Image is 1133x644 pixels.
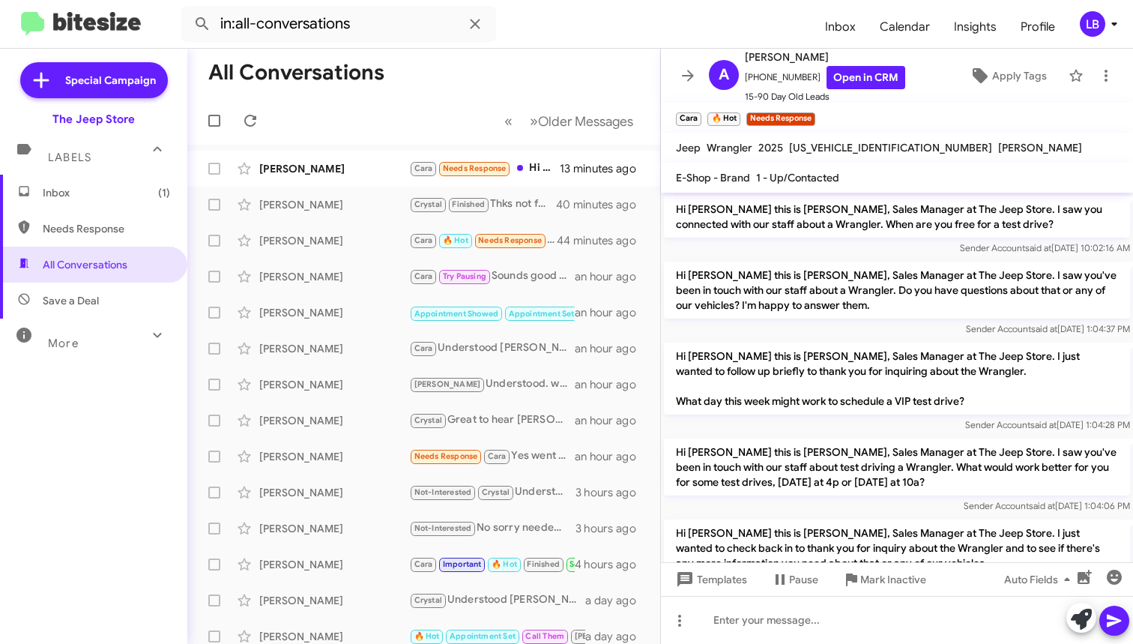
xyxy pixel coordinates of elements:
span: Cara [414,559,433,569]
div: The title is in. [409,556,575,573]
span: Mark Inactive [860,566,926,593]
span: Sender Account [DATE] 1:04:28 PM [965,419,1130,430]
div: 3 hours ago [575,485,648,500]
span: Jeep [676,141,701,154]
div: Sounds good [PERSON_NAME]. Thanks again 👍 [409,268,575,285]
span: [PERSON_NAME] [745,48,905,66]
div: No sorry needed thank you for the update [PERSON_NAME]. Should you need anything in the future pl... [409,520,575,537]
span: « [504,112,513,130]
span: Crystal [414,595,442,605]
span: Call Them [525,631,564,641]
div: a day ago [585,593,648,608]
button: Previous [495,106,522,136]
span: Cara [414,163,433,173]
div: 4 hours ago [575,557,648,572]
div: an hour ago [575,341,648,356]
div: The Jeep Store [52,112,135,127]
p: Hi [PERSON_NAME] this is [PERSON_NAME], Sales Manager at The Jeep Store. I just wanted to check b... [664,520,1130,607]
a: Special Campaign [20,62,168,98]
span: Older Messages [538,113,633,130]
span: Labels [48,151,91,164]
div: Understood [PERSON_NAME] [409,592,585,609]
button: Auto Fields [992,566,1088,593]
a: Insights [942,5,1009,49]
span: A [719,63,729,87]
span: Pause [789,566,818,593]
div: 3 hours ago [575,521,648,536]
span: said at [1031,323,1057,334]
button: Apply Tags [954,62,1061,89]
span: 1 - Up/Contacted [756,171,839,184]
p: Hi [PERSON_NAME] this is [PERSON_NAME], Sales Manager at The Jeep Store. I saw you connected with... [664,196,1130,238]
div: an hour ago [575,449,648,464]
nav: Page navigation example [496,106,642,136]
a: Inbox [813,5,868,49]
span: [PHONE_NUMBER] [745,66,905,89]
div: [PERSON_NAME] [259,629,409,644]
span: Calendar [868,5,942,49]
div: [PERSON_NAME] [259,305,409,320]
span: » [530,112,538,130]
div: [PERSON_NAME] [259,197,409,212]
div: [PERSON_NAME] [259,557,409,572]
span: Finished [527,559,560,569]
span: Special Campaign [65,73,156,88]
span: Not-Interested [414,487,472,497]
span: Crystal [482,487,510,497]
p: Hi [PERSON_NAME] this is [PERSON_NAME], Sales Manager at The Jeep Store. I saw you've been in tou... [664,439,1130,496]
span: Sender Account [DATE] 10:02:16 AM [960,242,1130,253]
div: Understood. we do have a few certified preowned wagoneers available. when would you like to stop ... [409,376,575,393]
button: Pause [759,566,830,593]
span: [PERSON_NAME] [414,379,481,389]
span: Apply Tags [992,62,1047,89]
div: Wrangler only [409,232,558,249]
div: [PERSON_NAME] [259,233,409,248]
span: More [48,337,79,350]
a: Profile [1009,5,1067,49]
span: [PERSON_NAME] [575,631,641,641]
span: said at [1030,419,1057,430]
span: Templates [673,566,747,593]
div: an hour ago [575,377,648,392]
div: Understood [PERSON_NAME] thank you for the update and should you come back to jeep you can reach ... [409,340,575,357]
div: [PERSON_NAME] [259,449,409,464]
p: Hi [PERSON_NAME] this is [PERSON_NAME], Sales Manager at The Jeep Store. I just wanted to follow ... [664,343,1130,415]
div: [PERSON_NAME] [259,161,409,176]
span: Cara [488,451,507,461]
span: E-Shop - Brand [676,171,750,184]
span: 🔥 Hot [492,559,517,569]
small: 🔥 Hot [707,112,740,126]
span: Needs Response [443,163,507,173]
button: Next [521,106,642,136]
span: 🔥 Hot [443,235,468,245]
span: [PERSON_NAME] [998,141,1082,154]
span: Needs Response [43,221,170,236]
div: Yes went well thank you for the follow up [409,448,575,465]
div: Hi [PERSON_NAME], thanks for reaching out ! Not yet ready to sell I'm having too much fun driving... [409,160,560,177]
span: (1) [158,185,170,200]
span: [US_VEHICLE_IDENTIFICATION_NUMBER] [789,141,992,154]
div: 40 minutes ago [558,197,648,212]
span: Cara [414,235,433,245]
div: an hour ago [575,269,648,284]
span: Crystal [414,199,442,209]
p: Hi [PERSON_NAME] this is [PERSON_NAME], Sales Manager at The Jeep Store. I saw you've been in tou... [664,262,1130,319]
div: [PERSON_NAME] [259,521,409,536]
div: [PERSON_NAME] [259,341,409,356]
span: said at [1025,242,1051,253]
span: Finished [452,199,485,209]
div: Great to hear [PERSON_NAME], Great choice on the 22 ram 1500 warlock. Enjoy and thank you for you... [409,412,575,429]
span: Try Pausing [443,271,486,281]
div: Sounds good, definitely give me a shout when you have the chance. Thank you sir [409,303,575,322]
div: a day ago [585,629,648,644]
div: [PERSON_NAME] [259,485,409,500]
div: Thks not for me to many miles [409,196,558,213]
span: Needs Response [414,451,478,461]
input: Search [181,6,496,42]
div: [PERSON_NAME] [259,413,409,428]
span: Sold [569,559,587,569]
span: 2025 [758,141,783,154]
span: said at [1029,500,1055,511]
div: [PERSON_NAME] [259,377,409,392]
